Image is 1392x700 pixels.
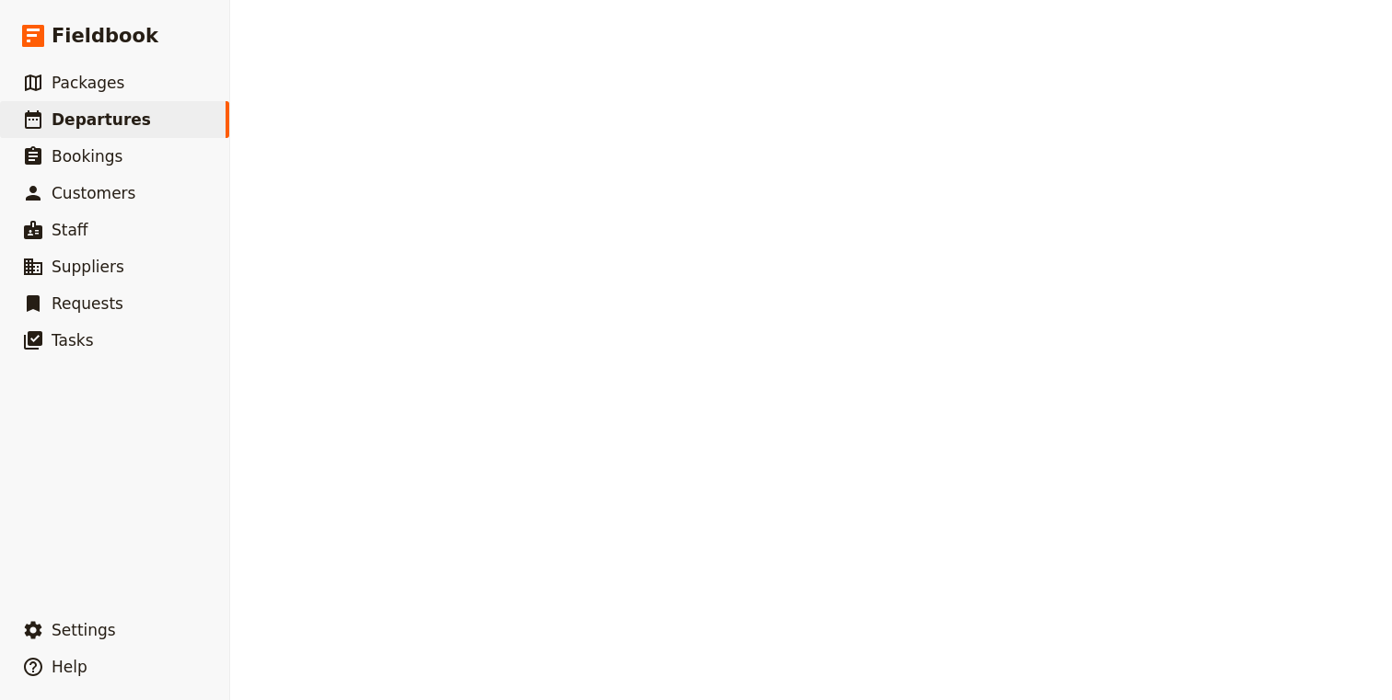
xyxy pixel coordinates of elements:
[52,331,94,350] span: Tasks
[52,147,122,166] span: Bookings
[52,110,151,129] span: Departures
[52,258,124,276] span: Suppliers
[52,22,158,50] span: Fieldbook
[52,184,135,202] span: Customers
[52,221,88,239] span: Staff
[52,621,116,639] span: Settings
[52,294,123,313] span: Requests
[52,658,87,676] span: Help
[52,74,124,92] span: Packages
